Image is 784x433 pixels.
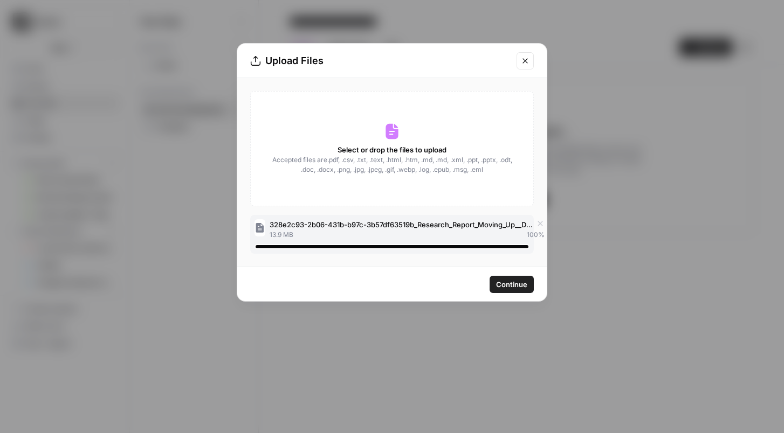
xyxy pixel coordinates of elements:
[490,276,534,293] button: Continue
[270,219,536,230] span: 328e2c93-2b06-431b-b97c-3b57df63519b_Research_Report_Moving_Up__Down_Market_(March_2025).pdf
[250,53,510,68] div: Upload Files
[271,155,513,174] span: Accepted files are .pdf, .csv, .txt, .text, .html, .htm, .md, .md, .xml, .ppt, .pptx, .odt, .doc,...
[496,279,527,290] span: Continue
[527,230,545,240] span: 100 %
[270,230,293,240] span: 13.9 MB
[338,144,446,155] span: Select or drop the files to upload
[517,52,534,69] button: Close modal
